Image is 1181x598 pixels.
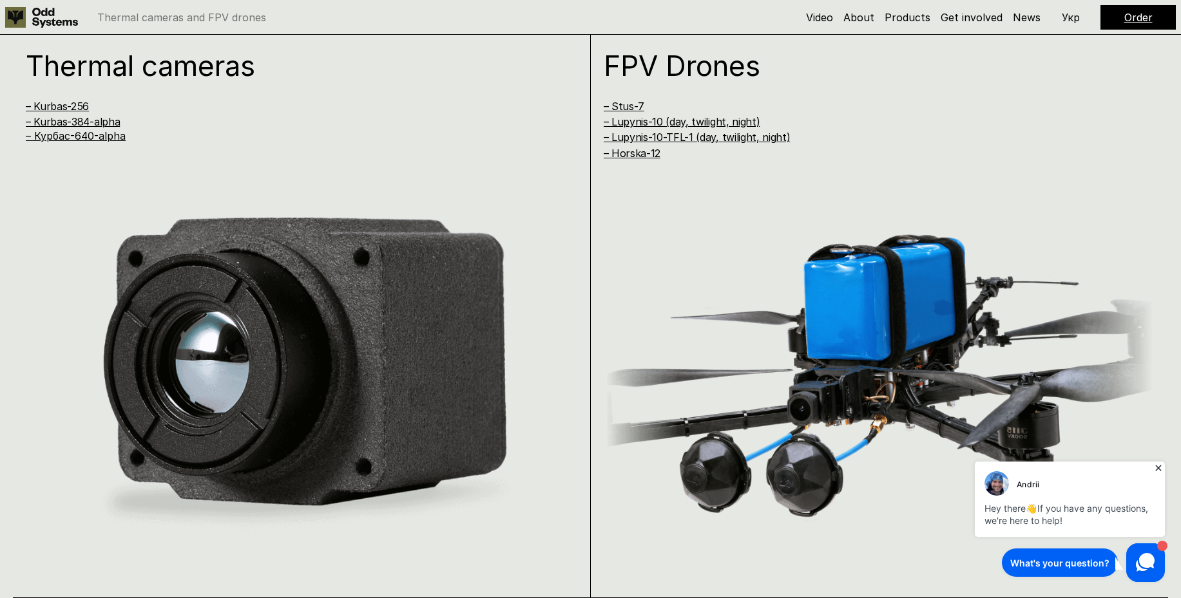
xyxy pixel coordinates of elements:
a: – Kurbas-384-alpha [26,115,120,128]
a: – Stus-7 [604,100,644,113]
iframe: HelpCrunch [972,458,1168,585]
a: Get involved [941,11,1003,24]
h1: Thermal cameras [26,51,544,80]
a: News [1013,11,1041,24]
p: Укр [1062,12,1080,23]
a: About [843,11,874,24]
a: Video [806,11,833,24]
a: – Lupynis-10-TFL-1 (day, twilight, night) [604,131,791,144]
a: – Kurbas-256 [26,100,89,113]
a: Order [1124,11,1153,24]
a: – Lupynis-10 (day, twilight, night) [604,115,760,128]
a: Products [885,11,930,24]
a: – Horska-12 [604,147,660,160]
a: – Курбас-640-alpha [26,129,126,142]
h1: FPV Drones [604,51,1122,80]
p: Thermal cameras and FPV drones [97,12,266,23]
